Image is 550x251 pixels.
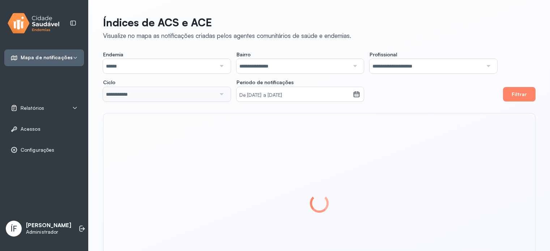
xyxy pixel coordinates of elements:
[103,79,115,86] span: Ciclo
[236,51,251,58] span: Bairro
[10,224,17,233] span: ÍF
[103,16,351,29] p: Índices de ACS e ACE
[21,55,73,61] span: Mapa de notificações
[10,146,78,153] a: Configurações
[26,222,71,229] p: [PERSON_NAME]
[8,12,60,35] img: logo.svg
[21,147,54,153] span: Configurações
[239,92,350,99] small: De [DATE] a [DATE]
[10,125,78,133] a: Acessos
[103,32,351,39] div: Visualize no mapa as notificações criadas pelos agentes comunitários de saúde e endemias.
[503,87,536,101] button: Filtrar
[21,105,44,111] span: Relatórios
[21,126,40,132] span: Acessos
[103,51,123,58] span: Endemia
[370,51,397,58] span: Profissional
[236,79,294,86] span: Período de notificações
[26,229,71,235] p: Administrador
